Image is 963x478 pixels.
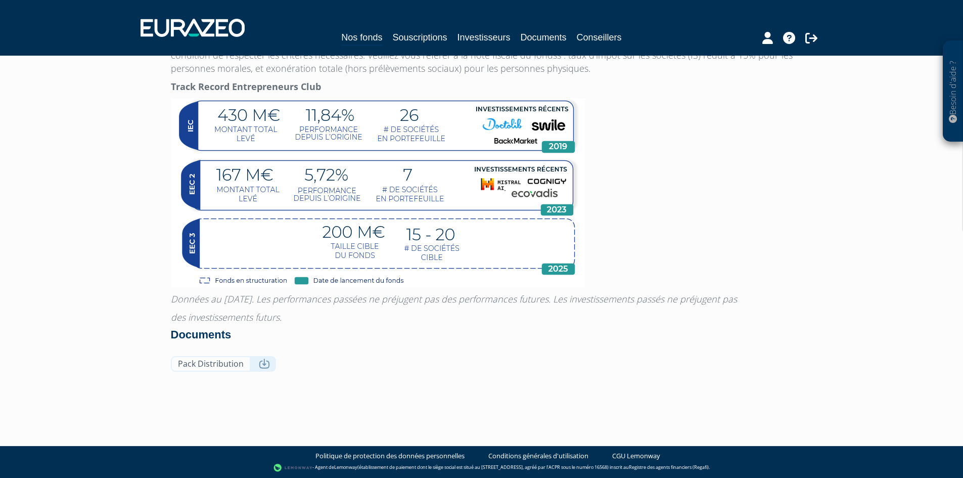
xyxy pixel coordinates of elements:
[341,30,382,46] a: Nos fonds
[315,451,465,461] a: Politique de protection des données personnelles
[392,30,447,45] a: Souscriptions
[171,311,282,323] em: des investissements futurs.
[171,328,232,341] strong: Documents
[171,293,737,305] em: Données au [DATE]. Les performances passées ne préjugent pas des performances futures. Les invest...
[521,30,567,45] a: Documents
[629,464,709,470] a: Registre des agents financiers (Regafi)
[141,19,245,37] img: 1732889491-logotype_eurazeo_blanc_rvb.png
[10,463,953,473] div: - Agent de (établissement de paiement dont le siège social est situé au [STREET_ADDRESS], agréé p...
[171,356,276,372] a: Pack Distribution
[612,451,660,461] a: CGU Lemonway
[457,30,510,45] a: Investisseurs
[171,80,321,93] strong: Track Record Entrepreneurs Club
[488,451,588,461] a: Conditions générales d'utilisation
[334,464,357,470] a: Lemonway
[577,30,622,45] a: Conseillers
[273,463,312,473] img: logo-lemonway.png
[947,46,959,137] p: Besoin d'aide ?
